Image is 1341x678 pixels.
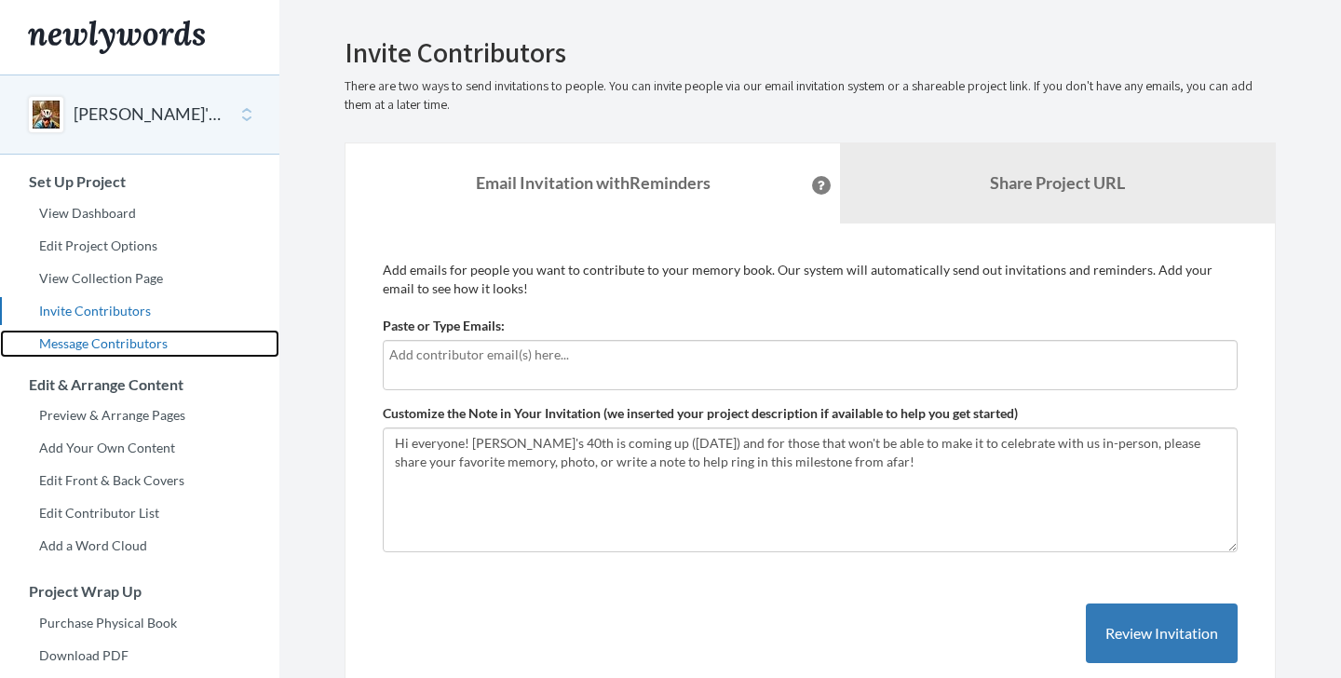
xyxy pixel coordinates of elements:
[28,20,205,54] img: Newlywords logo
[1,173,279,190] h3: Set Up Project
[1,376,279,393] h3: Edit & Arrange Content
[1,583,279,600] h3: Project Wrap Up
[383,261,1238,298] p: Add emails for people you want to contribute to your memory book. Our system will automatically s...
[383,427,1238,552] textarea: Hi everyone! [PERSON_NAME]'s 40th is coming up ([DATE]) and for those that won't be able to make ...
[39,13,106,30] span: Support
[74,102,224,127] button: [PERSON_NAME]'s 40th Birthday
[476,172,711,193] strong: Email Invitation with Reminders
[345,37,1276,68] h2: Invite Contributors
[990,172,1125,193] b: Share Project URL
[1086,603,1238,664] button: Review Invitation
[383,317,505,335] label: Paste or Type Emails:
[345,77,1276,115] p: There are two ways to send invitations to people. You can invite people via our email invitation ...
[389,345,1231,365] input: Add contributor email(s) here...
[383,404,1018,423] label: Customize the Note in Your Invitation (we inserted your project description if available to help ...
